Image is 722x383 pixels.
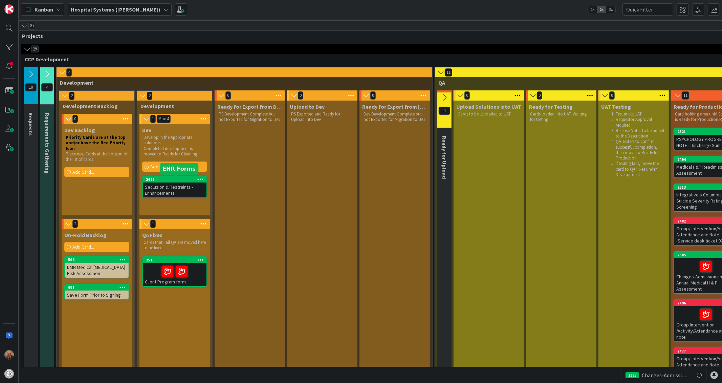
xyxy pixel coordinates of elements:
[146,177,206,182] div: 2429
[142,127,151,133] span: Dev
[682,91,689,100] span: 11
[65,257,129,263] div: 566
[143,263,206,286] div: Client Program form
[606,6,615,13] span: 3x
[72,220,78,228] span: 2
[4,4,14,14] img: Visit kanbanzone.com
[25,83,37,91] span: 10
[64,232,107,238] span: On-Hold Backlog
[609,111,665,117] li: Test in ccpUAT
[64,284,129,300] a: 901Save Form Prior to Signing
[69,92,74,100] span: 2
[609,117,665,128] li: Requestor Approval required
[146,258,206,262] div: 2516
[530,111,592,123] p: Cards loaded into UAT. Waiting for testing
[597,6,606,13] span: 2x
[65,284,129,299] div: 901Save Form Prior to Signing
[143,257,206,263] div: 2516
[142,256,207,287] a: 2516Client Program form
[144,240,206,251] p: Cards that Fail QA are moved here to be fixed
[609,139,665,161] li: QA Testers to confirm successful completion, then move to Ready for Production
[150,115,156,123] span: 1
[64,256,129,278] a: 566DMH Medical [MEDICAL_DATA] Risk Assessment
[642,371,690,379] span: Changes-Admission and Annual Medical H & P Assessment
[31,45,39,53] span: 29
[219,111,281,123] p: PS Development Complete but not Exported for Migration to Dev
[28,22,36,30] span: 87
[609,128,665,139] li: Release Notes to be added to the Description
[66,68,72,77] span: 4
[66,151,128,163] p: Place new Cards at the bottom of the list of cards
[291,111,353,123] p: PS Exported and Ready for Upload into Dev
[441,136,448,179] span: Ready for Upload
[41,83,53,91] span: 4
[143,176,206,197] div: 2429Seclusion & Restraints - Enhancements
[158,117,169,121] div: Max 4
[464,91,470,100] span: 0
[439,107,450,115] span: 0
[72,169,94,175] span: Add Card...
[142,176,207,198] a: 2429Seclusion & Restraints - Enhancements
[537,91,542,100] span: 0
[626,372,639,378] div: 2385
[601,103,631,110] span: UAT Testing
[458,111,520,117] p: Cards to be Uploaded to UAT
[65,284,129,291] div: 901
[217,103,282,110] span: Ready for Export from DevPS
[609,91,615,100] span: 0
[35,5,53,14] span: Kanban
[150,164,172,170] span: Add Card...
[622,3,673,16] input: Quick Filter...
[142,232,162,238] span: QA Fixes
[529,103,573,110] span: Ready for Testing
[609,161,665,177] li: If testing fails, move the card to QA Fixes under Development
[364,111,426,123] p: Dev Development Complete but not Exported for Migration to UAT
[4,350,14,360] img: JS
[65,291,129,299] div: Save Form Prior to Signing
[143,183,206,197] div: Seclusion & Restraints - Enhancements
[68,285,129,290] div: 901
[68,257,129,262] div: 566
[370,91,376,100] span: 0
[65,257,129,278] div: 566DMH Medical [MEDICAL_DATA] Risk Assessment
[144,135,206,146] p: Develop in the Appropriate solutions
[362,103,427,110] span: Ready for Export from Dev
[72,115,78,123] span: 0
[140,103,204,109] span: Development
[143,176,206,183] div: 2429
[290,103,325,110] span: Upload to Dev
[456,103,521,110] span: Upload Solutions into UAT
[65,263,129,278] div: DMH Medical [MEDICAL_DATA] Risk Assessment
[225,91,231,100] span: 0
[66,134,127,151] strong: Priority Cards are at the top and/or have the Red Priority Icon
[64,127,95,133] span: Dev Backlog
[44,113,51,174] span: Requirements Gathering
[27,112,34,136] span: Requests
[144,146,206,157] p: Completed development is moved to Ready for Cleaning
[63,103,126,109] span: Development Backlog
[60,79,424,86] span: Development
[162,166,196,172] h5: EHR Forms
[72,244,94,250] span: Add Card...
[298,91,303,100] span: 0
[588,6,597,13] span: 1x
[147,92,152,100] span: 2
[445,68,452,77] span: 11
[71,6,160,13] b: Hospital Systems ([PERSON_NAME])
[4,369,14,379] img: avatar
[143,257,206,286] div: 2516Client Program form
[150,220,156,228] span: 1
